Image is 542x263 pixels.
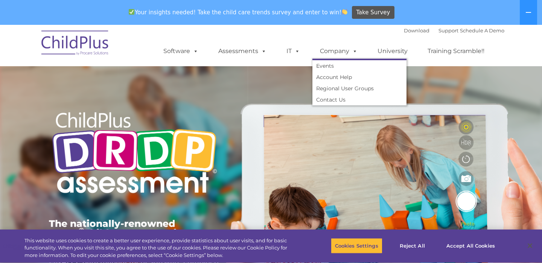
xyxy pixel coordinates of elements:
button: Close [522,237,538,254]
span: Take Survey [356,6,390,19]
font: | [404,27,504,33]
a: IT [279,44,308,59]
img: ✅ [129,9,134,15]
sup: © [79,226,84,235]
span: The nationally-renowned DRDP child assessment is now available in ChildPlus. [49,218,206,248]
a: Events [312,60,406,71]
a: Training Scramble!! [420,44,492,59]
div: This website uses cookies to create a better user experience, provide statistics about user visit... [24,237,298,259]
a: Company [312,44,365,59]
a: Account Help [312,71,406,83]
a: Regional User Groups [312,83,406,94]
a: University [370,44,415,59]
a: Support [438,27,458,33]
a: Download [404,27,429,33]
img: ChildPlus by Procare Solutions [38,25,113,63]
button: Cookies Settings [331,238,382,254]
img: 👏 [342,9,347,15]
a: Assessments [211,44,274,59]
a: Schedule A Demo [460,27,504,33]
a: Take Survey [352,6,394,19]
a: Software [156,44,206,59]
button: Accept All Cookies [442,238,499,254]
img: Copyright - DRDP Logo Light [49,102,220,206]
span: Your insights needed! Take the child care trends survey and enter to win! [125,5,351,20]
a: Contact Us [312,94,406,105]
button: Reject All [389,238,436,254]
